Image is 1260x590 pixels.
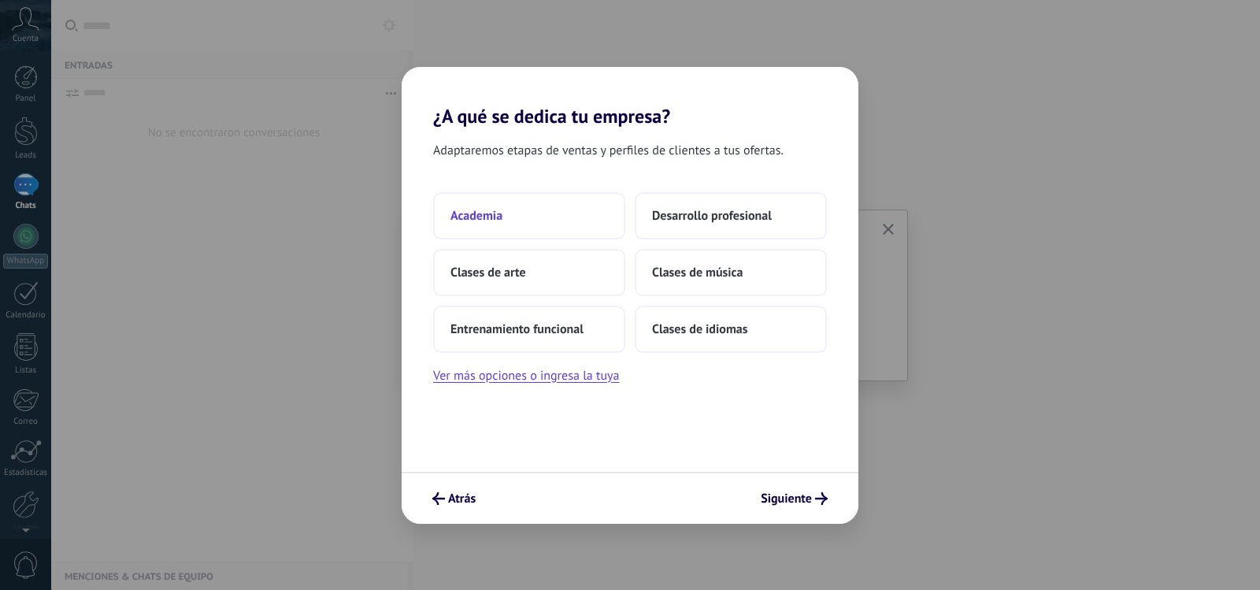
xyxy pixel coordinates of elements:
span: Adaptaremos etapas de ventas y perfiles de clientes a tus ofertas. [433,140,784,161]
span: Siguiente [761,493,812,504]
button: Clases de música [635,249,827,296]
h2: ¿A qué se dedica tu empresa? [402,67,858,128]
button: Atrás [425,485,483,512]
span: Entrenamiento funcional [450,321,584,337]
button: Siguiente [754,485,835,512]
span: Clases de idiomas [652,321,747,337]
button: Clases de arte [433,249,625,296]
span: Academia [450,208,502,224]
span: Clases de arte [450,265,526,280]
button: Entrenamiento funcional [433,306,625,353]
button: Academia [433,192,625,239]
button: Desarrollo profesional [635,192,827,239]
button: Clases de idiomas [635,306,827,353]
span: Desarrollo profesional [652,208,772,224]
span: Clases de música [652,265,743,280]
button: Ver más opciones o ingresa la tuya [433,366,619,386]
span: Atrás [448,493,476,504]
